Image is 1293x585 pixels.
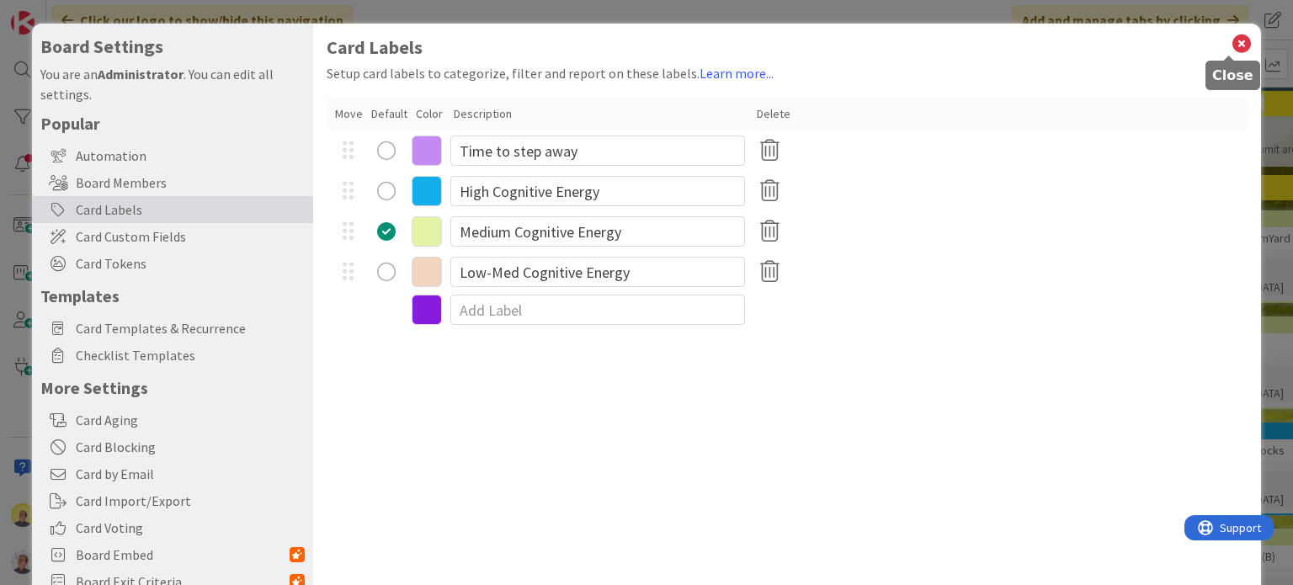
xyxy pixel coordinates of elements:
[40,285,305,306] h5: Templates
[454,105,748,123] div: Description
[371,105,407,123] div: Default
[32,433,313,460] div: Card Blocking
[40,36,305,57] h4: Board Settings
[700,65,774,82] a: Learn more...
[35,3,77,23] span: Support
[450,176,745,206] input: Edit Label
[76,518,305,538] span: Card Voting
[450,136,745,166] input: Edit Label
[327,63,1247,83] div: Setup card labels to categorize, filter and report on these labels.
[32,196,313,223] div: Card Labels
[32,169,313,196] div: Board Members
[327,37,1247,58] h1: Card Labels
[416,105,445,123] div: Color
[450,257,745,287] input: Edit Label
[98,66,184,82] b: Administrator
[76,253,305,274] span: Card Tokens
[76,545,290,565] span: Board Embed
[76,318,305,338] span: Card Templates & Recurrence
[32,407,313,433] div: Card Aging
[76,345,305,365] span: Checklist Templates
[40,113,305,134] h5: Popular
[450,295,745,325] input: Add Label
[40,64,305,104] div: You are an . You can edit all settings.
[40,377,305,398] h5: More Settings
[32,487,313,514] div: Card Import/Export
[32,142,313,169] div: Automation
[757,105,790,123] div: Delete
[1212,67,1253,83] h5: Close
[76,464,305,484] span: Card by Email
[335,105,363,123] div: Move
[76,226,305,247] span: Card Custom Fields
[450,216,745,247] input: Edit Label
